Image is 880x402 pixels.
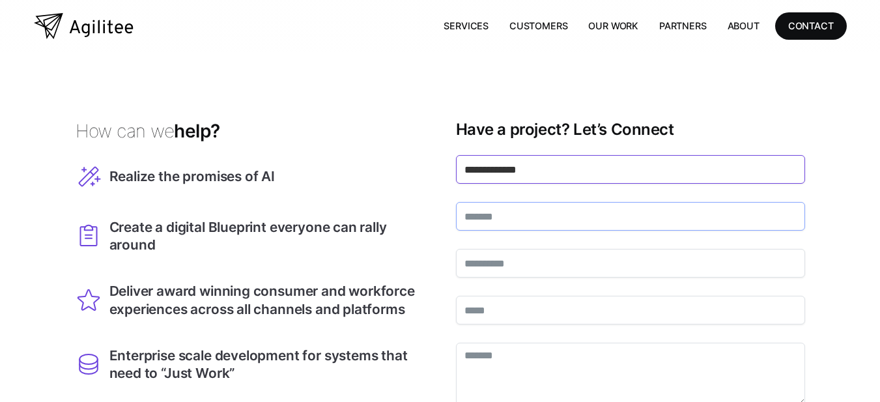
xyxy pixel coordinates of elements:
[649,12,717,39] a: Partners
[717,12,770,39] a: About
[76,120,425,143] h3: help?
[109,218,425,253] div: Create a digital Blueprint everyone can rally around
[578,12,649,39] a: Our Work
[775,12,847,39] a: CONTACT
[788,18,834,34] div: CONTACT
[456,120,805,139] h3: Have a project? Let’s Connect
[499,12,578,39] a: Customers
[34,13,134,39] a: home
[109,347,425,382] div: Enterprise scale development for systems that need to “Just Work”
[76,120,175,142] span: How can we
[109,167,275,185] div: Realize the promises of AI
[109,282,425,317] div: Deliver award winning consumer and workforce experiences across all channels and platforms
[433,12,499,39] a: Services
